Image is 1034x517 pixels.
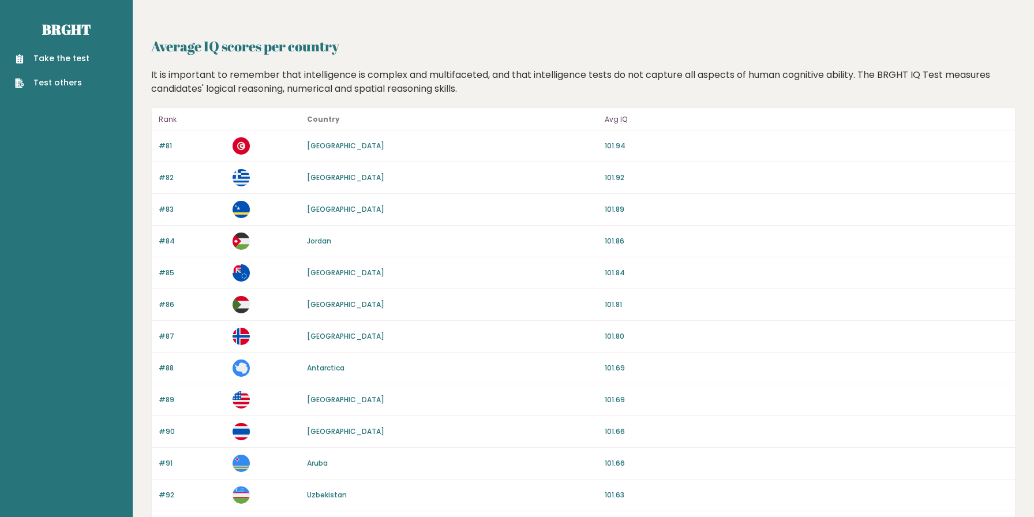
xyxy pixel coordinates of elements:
p: 101.66 [605,458,1008,469]
a: [GEOGRAPHIC_DATA] [307,268,384,278]
img: jo.svg [233,233,250,250]
p: 101.86 [605,236,1008,246]
a: Take the test [15,53,89,65]
p: 101.66 [605,426,1008,437]
a: Aruba [307,458,328,468]
img: aw.svg [233,455,250,472]
img: th.svg [233,423,250,440]
p: #90 [159,426,226,437]
p: 101.94 [605,141,1008,151]
p: 101.84 [605,268,1008,278]
a: Brght [42,20,91,39]
p: 101.89 [605,204,1008,215]
p: #89 [159,395,226,405]
b: Country [307,114,340,124]
img: cw.svg [233,201,250,218]
a: Test others [15,77,89,89]
p: #86 [159,299,226,310]
p: #88 [159,363,226,373]
p: 101.69 [605,395,1008,405]
a: Uzbekistan [307,490,347,500]
a: [GEOGRAPHIC_DATA] [307,173,384,182]
a: Jordan [307,236,331,246]
img: bv.svg [233,328,250,345]
p: 101.80 [605,331,1008,342]
p: #91 [159,458,226,469]
h2: Average IQ scores per country [151,36,1016,57]
p: #83 [159,204,226,215]
a: [GEOGRAPHIC_DATA] [307,204,384,214]
img: uz.svg [233,486,250,504]
p: #87 [159,331,226,342]
p: #81 [159,141,226,151]
a: Antarctica [307,363,344,373]
p: Avg IQ [605,113,1008,126]
a: [GEOGRAPHIC_DATA] [307,331,384,341]
a: [GEOGRAPHIC_DATA] [307,299,384,309]
a: [GEOGRAPHIC_DATA] [307,426,384,436]
div: It is important to remember that intelligence is complex and multifaceted, and that intelligence ... [147,68,1020,96]
a: [GEOGRAPHIC_DATA] [307,141,384,151]
p: 101.63 [605,490,1008,500]
img: aq.svg [233,359,250,377]
p: Rank [159,113,226,126]
p: #92 [159,490,226,500]
p: #85 [159,268,226,278]
img: tn.svg [233,137,250,155]
a: [GEOGRAPHIC_DATA] [307,395,384,404]
img: us.svg [233,391,250,409]
p: 101.92 [605,173,1008,183]
p: #82 [159,173,226,183]
p: #84 [159,236,226,246]
img: sd.svg [233,296,250,313]
p: 101.81 [605,299,1008,310]
p: 101.69 [605,363,1008,373]
img: ck.svg [233,264,250,282]
img: gr.svg [233,169,250,186]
